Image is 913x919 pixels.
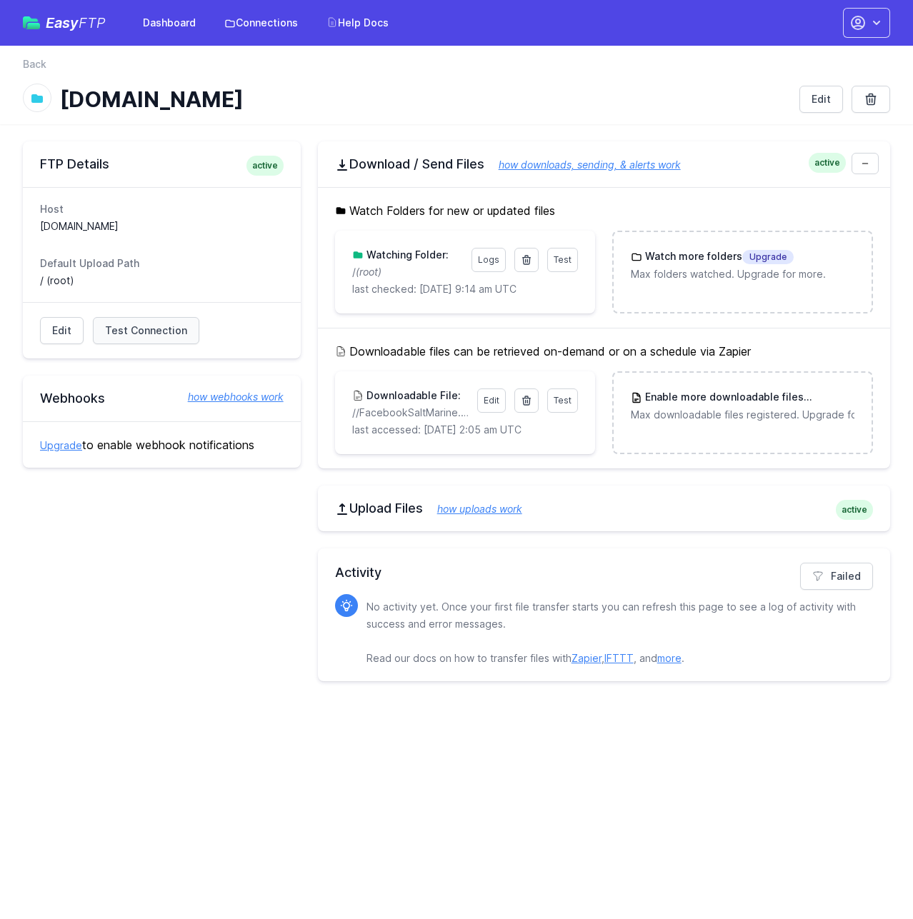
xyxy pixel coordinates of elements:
[23,57,890,80] nav: Breadcrumb
[364,248,449,262] h3: Watching Folder:
[174,390,284,404] a: how webhooks work
[472,248,506,272] a: Logs
[352,282,579,296] p: last checked: [DATE] 9:14 am UTC
[631,408,854,422] p: Max downloadable files registered. Upgrade for more.
[335,563,873,583] h2: Activity
[657,652,682,664] a: more
[352,406,469,420] p: //FacebookSaltMarine.csv
[554,254,572,265] span: Test
[40,390,284,407] h2: Webhooks
[642,249,794,264] h3: Watch more folders
[23,16,40,29] img: easyftp_logo.png
[40,273,284,288] dd: / (root)
[642,390,854,405] h3: Enable more downloadable files
[604,652,634,664] a: IFTTT
[477,388,506,413] a: Edit
[572,652,602,664] a: Zapier
[40,256,284,271] dt: Default Upload Path
[40,439,82,451] a: Upgrade
[335,156,873,173] h2: Download / Send Files
[554,395,572,406] span: Test
[742,250,794,264] span: Upgrade
[842,848,896,902] iframe: Drift Widget Chat Controller
[799,86,843,113] a: Edit
[335,500,873,517] h2: Upload Files
[547,388,578,413] a: Test
[614,232,872,298] a: Watch more foldersUpgrade Max folders watched. Upgrade for more.
[800,563,873,590] a: Failed
[40,219,284,233] dd: [DOMAIN_NAME]
[547,248,578,272] a: Test
[836,500,873,520] span: active
[352,423,579,437] p: last accessed: [DATE] 2:05 am UTC
[423,503,522,515] a: how uploads work
[216,10,306,36] a: Connections
[804,391,855,405] span: Upgrade
[40,317,84,344] a: Edit
[366,598,862,667] p: No activity yet. Once your first file transfer starts you can refresh this page to see a log of a...
[318,10,397,36] a: Help Docs
[335,343,873,360] h5: Downloadable files can be retrieved on-demand or on a schedule via Zapier
[40,202,284,216] dt: Host
[631,267,854,281] p: Max folders watched. Upgrade for more.
[484,159,681,171] a: how downloads, sending, & alerts work
[809,153,846,173] span: active
[364,388,461,403] h3: Downloadable File:
[134,10,204,36] a: Dashboard
[23,421,301,468] div: to enable webhook notifications
[246,156,284,176] span: active
[356,266,381,278] i: (root)
[79,14,106,31] span: FTP
[46,16,106,30] span: Easy
[335,202,873,219] h5: Watch Folders for new or updated files
[23,16,106,30] a: EasyFTP
[93,317,199,344] a: Test Connection
[40,156,284,173] h2: FTP Details
[23,57,46,71] a: Back
[614,373,872,439] a: Enable more downloadable filesUpgrade Max downloadable files registered. Upgrade for more.
[60,86,788,112] h1: [DOMAIN_NAME]
[352,265,464,279] p: /
[105,323,187,338] span: Test Connection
